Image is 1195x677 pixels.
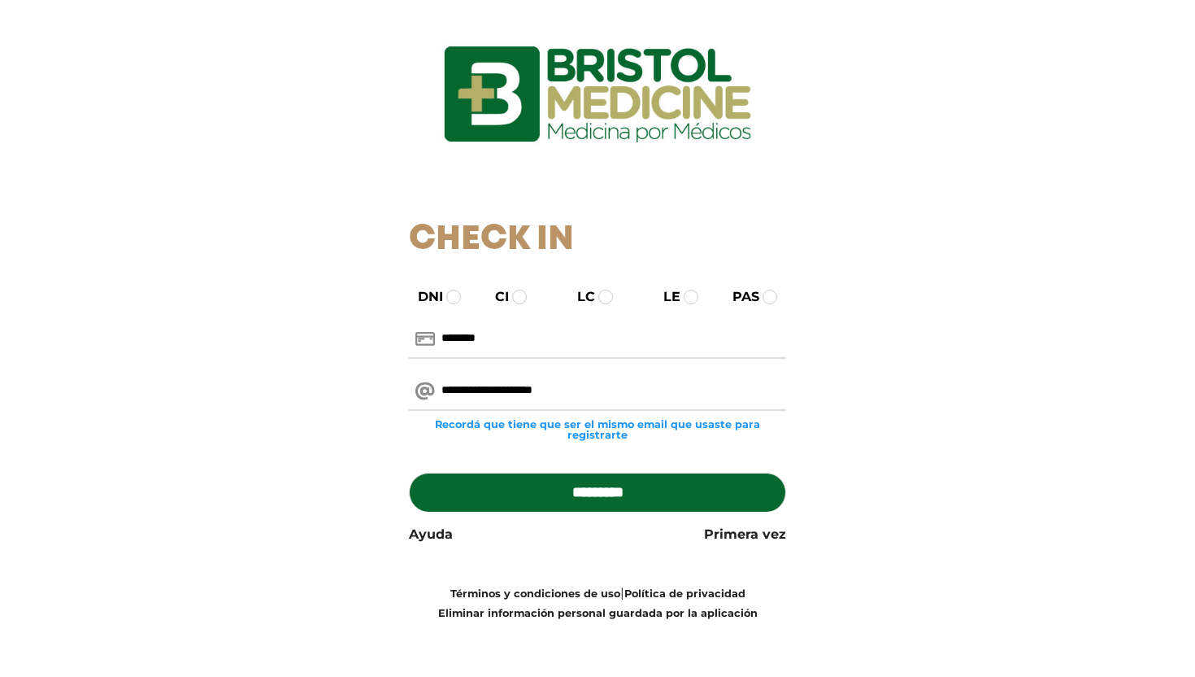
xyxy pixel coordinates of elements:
a: Política de privacidad [624,587,745,600]
a: Términos y condiciones de uso [450,587,620,600]
a: Primera vez [704,525,786,544]
h1: Check In [409,220,787,260]
label: LC [563,287,595,307]
a: Ayuda [409,525,453,544]
div: | [397,583,799,622]
small: Recordá que tiene que ser el mismo email que usaste para registrarte [409,419,787,440]
label: PAS [718,287,759,307]
a: Eliminar información personal guardada por la aplicación [438,607,758,619]
label: LE [649,287,680,307]
label: CI [480,287,509,307]
label: DNI [403,287,443,307]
